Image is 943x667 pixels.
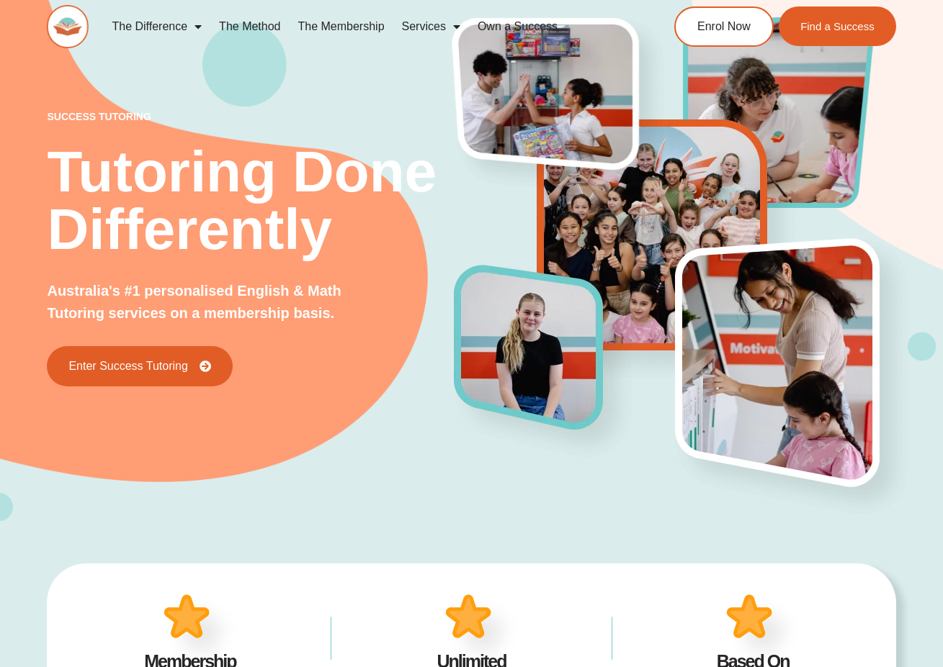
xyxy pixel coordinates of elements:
h2: Tutoring Done Differently [47,143,454,258]
a: The Method [210,10,289,43]
a: Enrol Now [674,6,774,47]
p: success tutoring [47,112,454,122]
nav: Menu [103,10,625,43]
a: Enter Success Tutoring [47,346,232,386]
p: Australia's #1 personalised English & Math Tutoring services on a membership basis. [47,280,344,325]
a: The Difference [103,10,210,43]
a: Own a Success [469,10,566,43]
a: Find a Success [779,6,896,46]
a: The Membership [290,10,393,43]
a: Services [393,10,469,43]
span: Enter Success Tutoring [68,360,187,372]
span: Find a Success [800,21,875,32]
span: Enrol Now [697,21,751,32]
